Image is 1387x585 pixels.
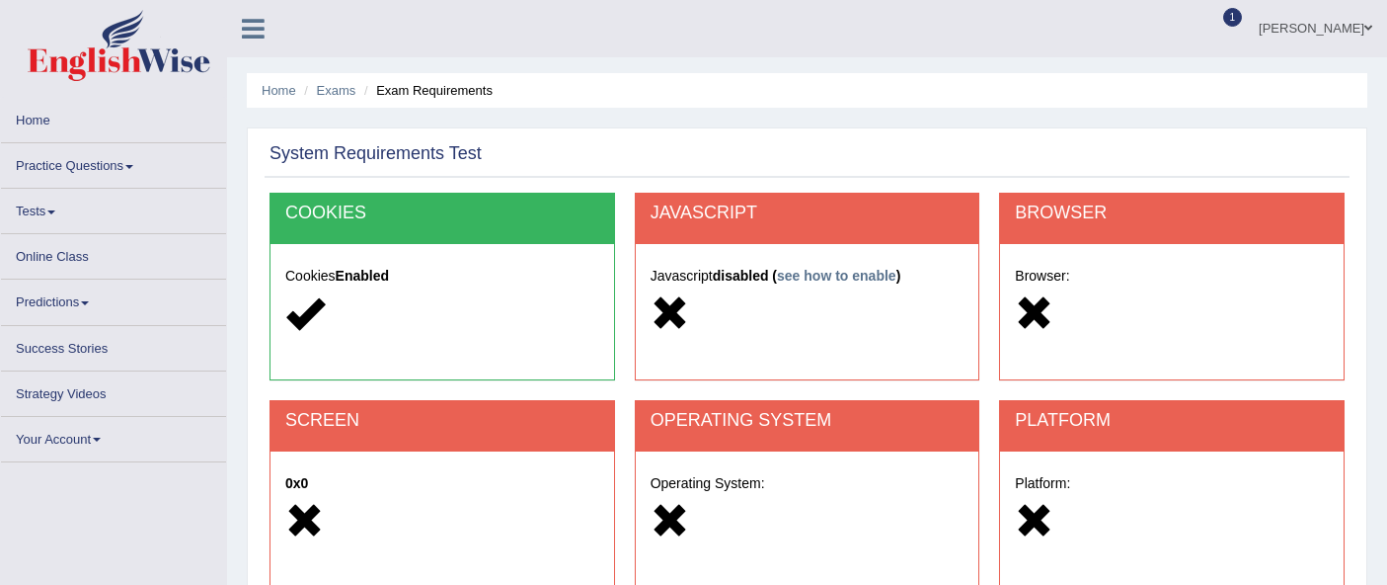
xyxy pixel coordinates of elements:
a: Practice Questions [1,143,226,182]
strong: Enabled [336,268,389,284]
h5: Cookies [285,269,599,284]
a: Tests [1,189,226,227]
h2: OPERATING SYSTEM [651,411,964,431]
h2: JAVASCRIPT [651,204,964,223]
a: Home [1,98,226,136]
strong: disabled ( ) [713,268,901,284]
a: Predictions [1,280,226,318]
h5: Javascript [651,269,964,284]
a: see how to enable [777,268,896,284]
a: Your Account [1,417,226,456]
span: 1 [1223,8,1243,27]
h2: COOKIES [285,204,599,223]
h2: System Requirements Test [270,144,482,164]
a: Exams [317,83,356,98]
h2: SCREEN [285,411,599,431]
h5: Platform: [1015,476,1329,491]
strong: 0x0 [285,475,308,491]
h5: Browser: [1015,269,1329,284]
a: Success Stories [1,326,226,365]
h2: PLATFORM [1015,411,1329,431]
a: Strategy Videos [1,372,226,410]
a: Home [262,83,296,98]
li: Exam Requirements [359,81,493,100]
a: Online Class [1,234,226,273]
h5: Operating System: [651,476,964,491]
h2: BROWSER [1015,204,1329,223]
